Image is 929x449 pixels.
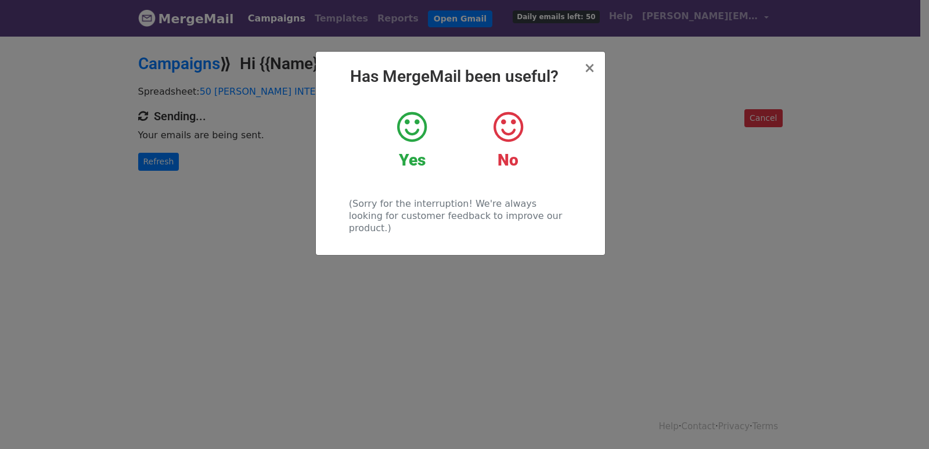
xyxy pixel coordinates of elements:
[373,110,451,170] a: Yes
[399,150,426,170] strong: Yes
[584,60,595,76] span: ×
[349,197,571,234] p: (Sorry for the interruption! We're always looking for customer feedback to improve our product.)
[584,61,595,75] button: Close
[469,110,547,170] a: No
[325,67,596,87] h2: Has MergeMail been useful?
[498,150,518,170] strong: No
